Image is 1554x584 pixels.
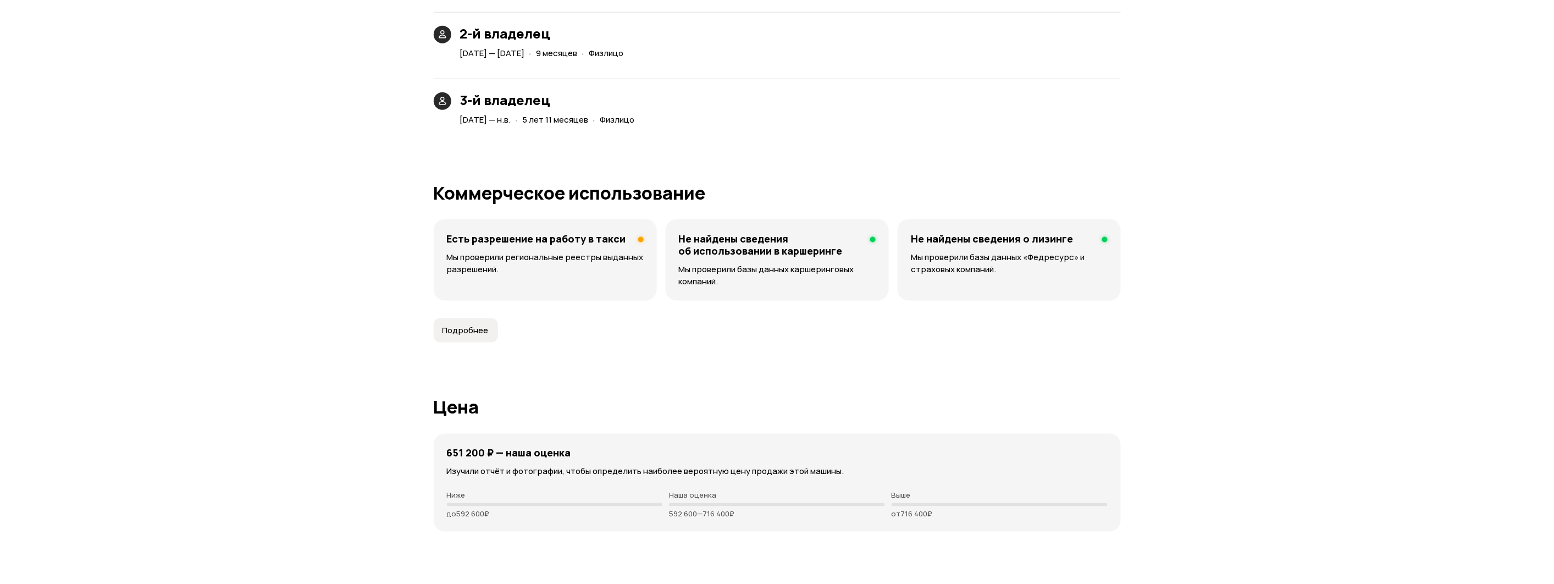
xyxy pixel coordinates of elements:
[679,233,861,257] h4: Не найдены сведения об использовании в каршеринге
[443,325,489,336] span: Подробнее
[447,251,644,276] p: Мы проверили региональные реестры выданных разрешений.
[447,466,1108,478] p: Изучили отчёт и фотографии, чтобы определить наиболее вероятную цену продажи этой машины.
[516,111,518,129] span: ·
[460,26,628,41] h3: 2-й владелец
[892,510,1108,519] p: от 716 400 ₽
[537,47,578,59] span: 9 месяцев
[447,510,663,519] p: до 592 600 ₽
[434,183,1121,203] h1: Коммерческое использование
[593,111,596,129] span: ·
[434,398,1121,417] h1: Цена
[460,114,511,125] span: [DATE] — н.в.
[447,491,663,500] p: Ниже
[447,233,626,245] h4: Есть разрешение на работу в такси
[447,447,571,459] h4: 651 200 ₽ — наша оценка
[460,47,525,59] span: [DATE] — [DATE]
[679,263,876,288] p: Мы проверили базы данных каршеринговых компаний.
[529,44,532,62] span: ·
[600,114,635,125] span: Физлицо
[434,318,498,343] button: Подробнее
[589,47,624,59] span: Физлицо
[523,114,589,125] span: 5 лет 11 месяцев
[460,92,639,108] h3: 3-й владелец
[911,251,1107,276] p: Мы проверили базы данных «Федресурс» и страховых компаний.
[669,510,885,519] p: 592 600 — 716 400 ₽
[911,233,1073,245] h4: Не найдены сведения о лизинге
[669,491,885,500] p: Наша оценка
[582,44,585,62] span: ·
[892,491,1108,500] p: Выше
